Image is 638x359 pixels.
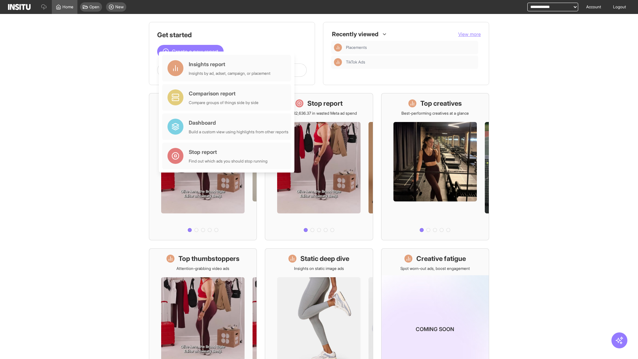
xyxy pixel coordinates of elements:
[115,4,124,10] span: New
[149,93,257,240] a: What's live nowSee all active ads instantly
[189,119,288,127] div: Dashboard
[307,99,343,108] h1: Stop report
[346,45,476,50] span: Placements
[189,89,259,97] div: Comparison report
[346,60,476,65] span: TikTok Ads
[189,148,267,156] div: Stop report
[8,4,31,10] img: Logo
[346,60,365,65] span: TikTok Ads
[334,44,342,52] div: Insights
[346,45,367,50] span: Placements
[178,254,240,263] h1: Top thumbstoppers
[281,111,357,116] p: Save £32,636.37 in wasted Meta ad spend
[300,254,349,263] h1: Static deep dive
[189,100,259,105] div: Compare groups of things side by side
[157,30,307,40] h1: Get started
[401,111,469,116] p: Best-performing creatives at a glance
[189,129,288,135] div: Build a custom view using highlights from other reports
[294,266,344,271] p: Insights on static image ads
[89,4,99,10] span: Open
[265,93,373,240] a: Stop reportSave £32,636.37 in wasted Meta ad spend
[157,45,224,58] button: Create a new report
[381,93,489,240] a: Top creativesBest-performing creatives at a glance
[189,60,270,68] div: Insights report
[334,58,342,66] div: Insights
[189,71,270,76] div: Insights by ad, adset, campaign, or placement
[189,159,267,164] div: Find out which ads you should stop running
[458,31,481,38] button: View more
[62,4,73,10] span: Home
[420,99,462,108] h1: Top creatives
[176,266,229,271] p: Attention-grabbing video ads
[458,31,481,37] span: View more
[172,48,218,56] span: Create a new report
